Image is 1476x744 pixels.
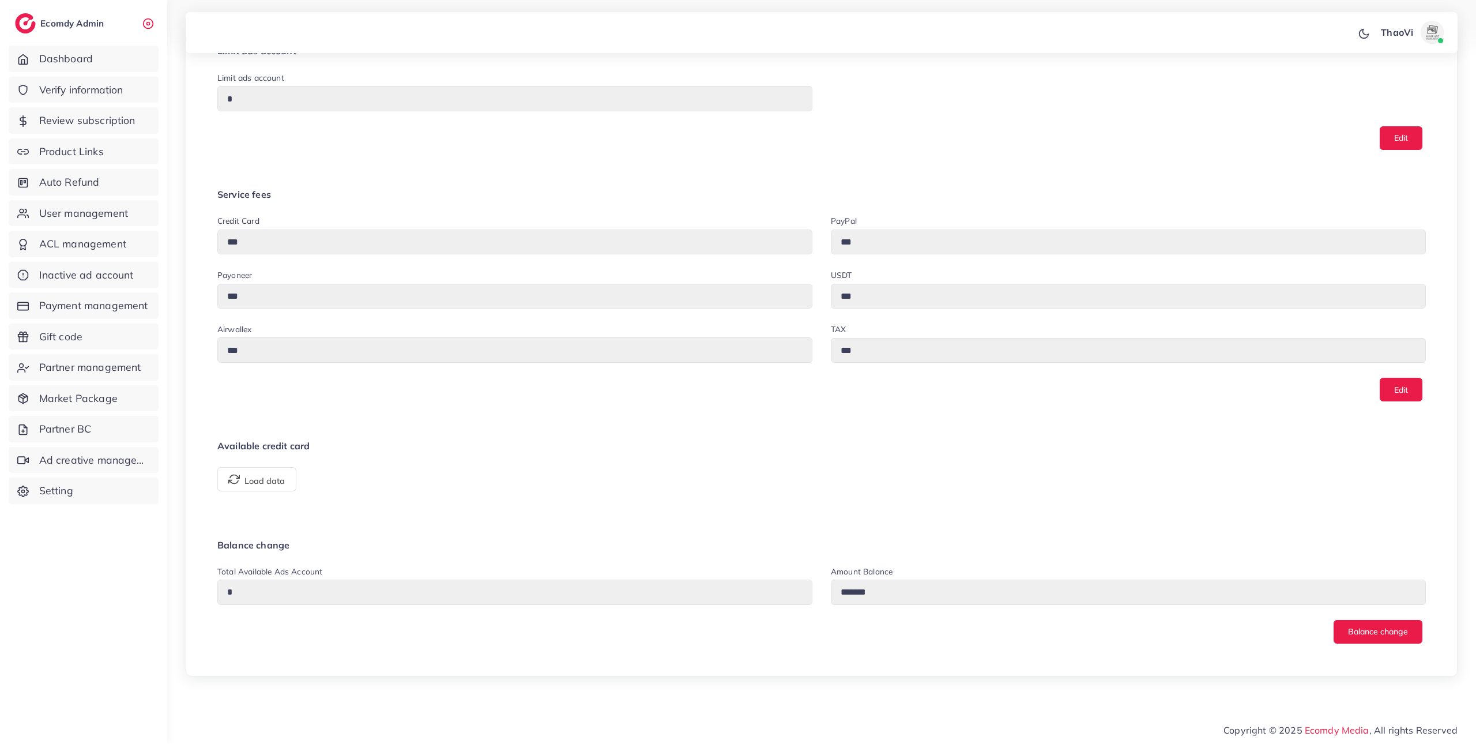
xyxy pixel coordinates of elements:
[39,422,92,437] span: Partner BC
[39,206,128,221] span: User management
[217,540,1426,551] h4: Balance change
[9,107,159,134] a: Review subscription
[9,324,159,350] a: Gift code
[9,478,159,504] a: Setting
[39,483,73,498] span: Setting
[9,138,159,165] a: Product Links
[40,18,107,29] h2: Ecomdy Admin
[1375,21,1448,44] a: ThaoViavatar
[1305,724,1369,736] a: Ecomdy Media
[9,169,159,196] a: Auto Refund
[1334,620,1422,644] button: Balance change
[831,269,852,281] label: USDT
[217,215,259,227] label: Credit card
[15,13,36,33] img: logo
[831,324,846,335] label: TAX
[39,236,126,251] span: ACL management
[39,268,134,283] span: Inactive ad account
[831,566,893,577] label: Amount balance
[217,324,251,335] label: Airwallex
[9,447,159,474] a: Ad creative management
[39,360,141,375] span: Partner management
[39,391,118,406] span: Market Package
[9,46,159,72] a: Dashboard
[39,453,150,468] span: Ad creative management
[831,215,857,227] label: PayPal
[39,175,100,190] span: Auto Refund
[1381,25,1413,39] p: ThaoVi
[217,72,284,84] label: Limit ads account
[1369,723,1458,737] span: , All rights Reserved
[9,385,159,412] a: Market Package
[9,354,159,381] a: Partner management
[228,474,285,485] span: Load data
[39,113,135,128] span: Review subscription
[39,82,123,97] span: Verify information
[39,298,148,313] span: Payment management
[15,13,107,33] a: logoEcomdy Admin
[217,566,322,577] label: Total available Ads Account
[217,189,1426,200] h4: Service fees
[9,200,159,227] a: User management
[1380,378,1422,401] button: Edit
[1421,21,1444,44] img: avatar
[39,329,82,344] span: Gift code
[9,231,159,257] a: ACL management
[217,467,296,491] button: Load data
[9,77,159,103] a: Verify information
[9,416,159,442] a: Partner BC
[217,441,1426,452] h4: Available credit card
[39,51,93,66] span: Dashboard
[1380,126,1422,150] button: Edit
[217,269,252,281] label: Payoneer
[9,262,159,288] a: Inactive ad account
[39,144,104,159] span: Product Links
[9,292,159,319] a: Payment management
[1223,723,1458,737] span: Copyright © 2025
